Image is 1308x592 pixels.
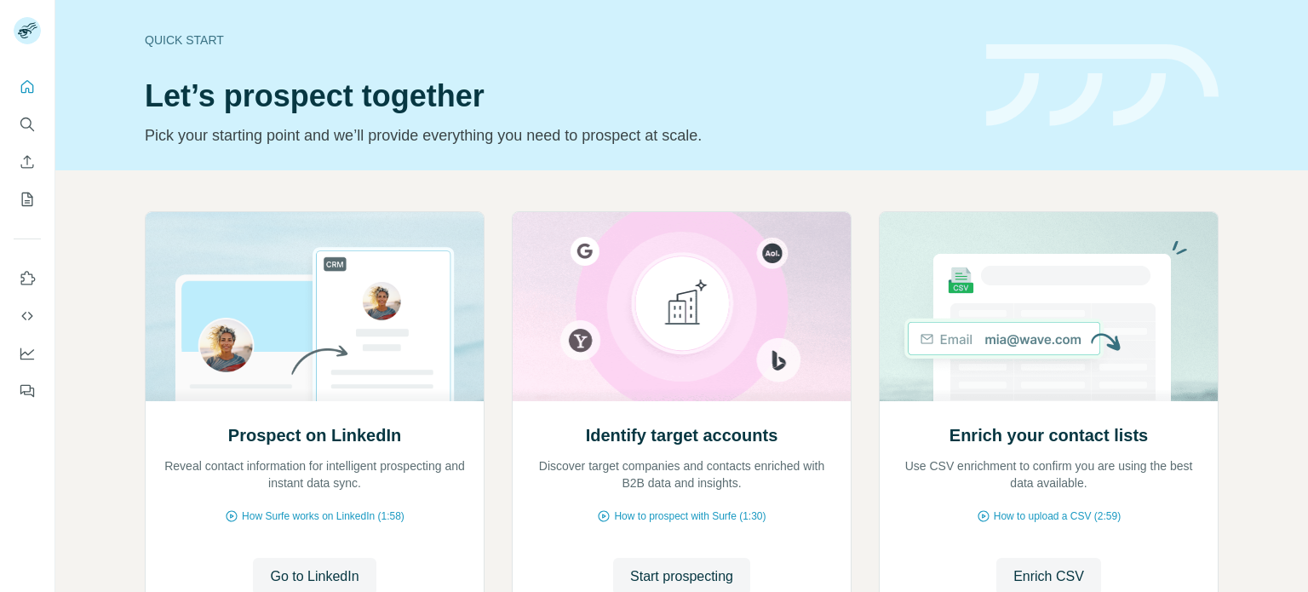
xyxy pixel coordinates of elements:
[14,376,41,406] button: Feedback
[986,44,1219,127] img: banner
[530,457,834,491] p: Discover target companies and contacts enriched with B2B data and insights.
[897,457,1201,491] p: Use CSV enrichment to confirm you are using the best data available.
[14,147,41,177] button: Enrich CSV
[14,109,41,140] button: Search
[14,263,41,294] button: Use Surfe on LinkedIn
[512,212,852,401] img: Identify target accounts
[228,423,401,447] h2: Prospect on LinkedIn
[949,423,1148,447] h2: Enrich your contact lists
[586,423,778,447] h2: Identify target accounts
[270,566,359,587] span: Go to LinkedIn
[163,457,467,491] p: Reveal contact information for intelligent prospecting and instant data sync.
[614,509,766,524] span: How to prospect with Surfe (1:30)
[14,301,41,331] button: Use Surfe API
[14,184,41,215] button: My lists
[145,212,485,401] img: Prospect on LinkedIn
[630,566,733,587] span: Start prospecting
[145,32,966,49] div: Quick start
[1013,566,1084,587] span: Enrich CSV
[879,212,1219,401] img: Enrich your contact lists
[145,79,966,113] h1: Let’s prospect together
[994,509,1121,524] span: How to upload a CSV (2:59)
[14,72,41,102] button: Quick start
[14,338,41,369] button: Dashboard
[145,124,966,147] p: Pick your starting point and we’ll provide everything you need to prospect at scale.
[242,509,404,524] span: How Surfe works on LinkedIn (1:58)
